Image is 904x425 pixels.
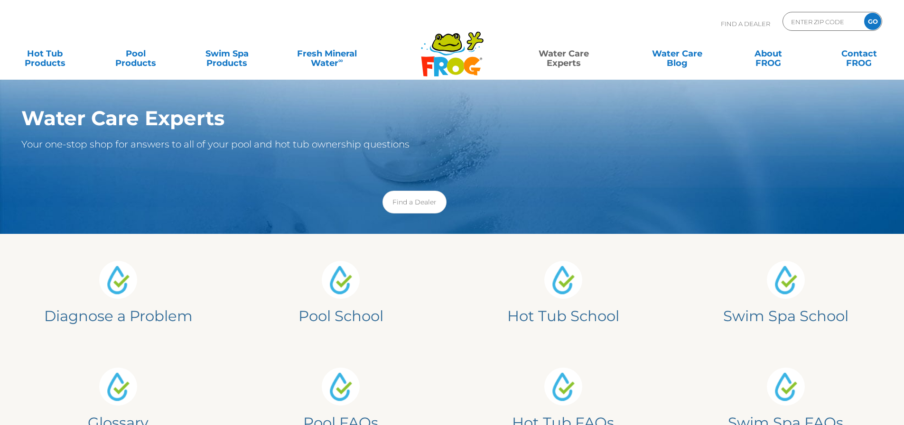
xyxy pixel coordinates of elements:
img: school-icon.png [767,368,805,406]
a: ContactFROG [824,44,895,63]
p: Find A Dealer [721,12,770,36]
a: Hot TubProducts [9,44,80,63]
a: AboutFROG [733,44,803,63]
h4: Swim Spa School [692,306,879,325]
h4: Pool School [247,306,435,325]
img: school-icon.png [767,261,805,299]
img: Frog Products Logo [416,19,489,77]
a: Swim Spa SchoolSwim Spa SchoolLearn from the experts how to care for your swim spa. [681,246,890,341]
a: Water CareBlog [642,44,712,63]
h1: Water Care Experts [21,107,808,129]
a: Water CareExperts [506,44,621,63]
img: school-icon.png [322,261,360,299]
img: school-icon.png [544,261,582,299]
img: school-icon.png [99,368,137,406]
a: Hot Tub SchoolHot Tub SchoolLearn from the experts how to care for your Hot Tub. [459,246,668,341]
input: GO [864,13,881,30]
a: PoolProducts [101,44,171,63]
img: school-icon.png [322,368,360,406]
img: school-icon.png [544,368,582,406]
h4: Diagnose a Problem [25,306,212,325]
sup: ∞ [338,56,343,64]
a: Pool SchoolPool SchoolLearn from the experts how to care for your pool. [237,246,445,341]
h4: Hot Tub School [469,306,657,325]
a: Fresh MineralWater∞ [282,44,371,63]
a: Diagnose a ProblemDiagnose a Problem2-3 questions and we can help. [14,246,223,341]
img: school-icon.png [99,261,137,299]
p: Your one-stop shop for answers to all of your pool and hot tub ownership questions [21,137,808,152]
a: Swim SpaProducts [192,44,262,63]
a: Find a Dealer [382,191,447,213]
